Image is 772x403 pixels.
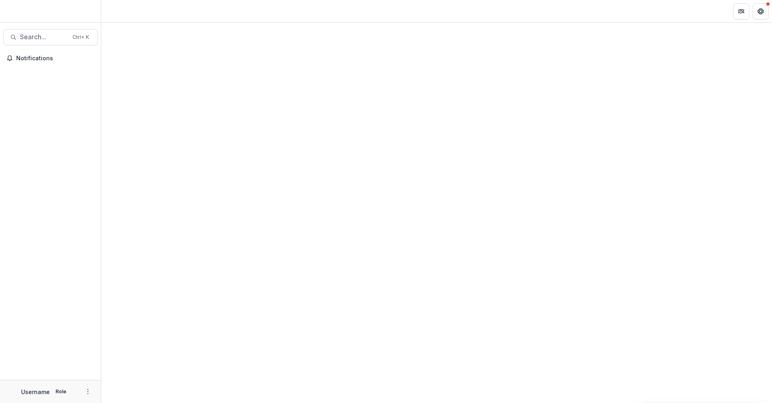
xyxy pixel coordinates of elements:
button: Partners [733,3,749,19]
span: Search... [20,33,68,41]
span: Notifications [16,55,94,62]
p: Username [21,388,50,396]
button: Notifications [3,52,98,65]
p: Role [53,388,69,395]
button: More [83,387,93,397]
button: Get Help [753,3,769,19]
button: Search... [3,29,98,45]
div: Ctrl + K [71,33,91,42]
